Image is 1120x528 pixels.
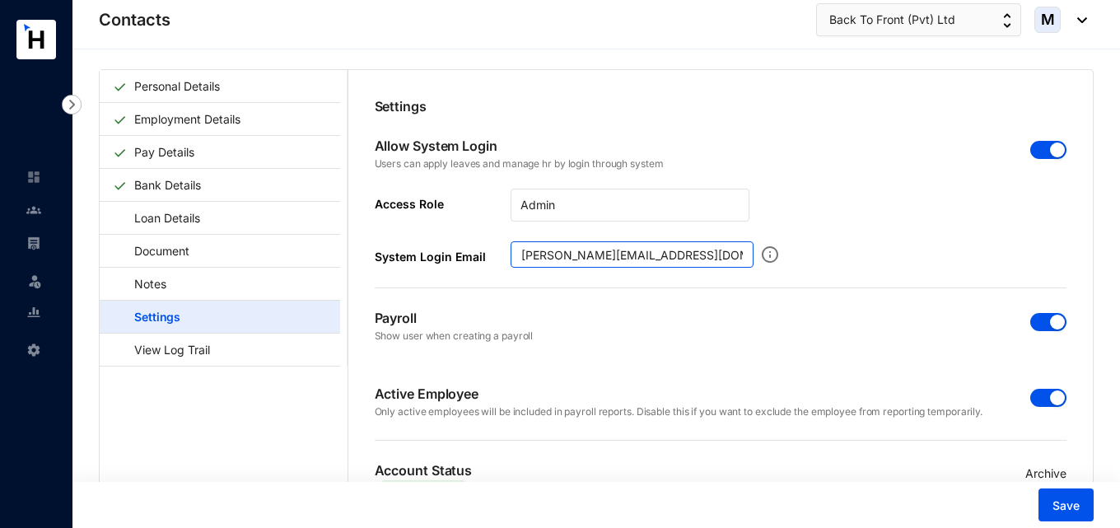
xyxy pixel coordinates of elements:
a: View Log Trail [113,333,216,367]
p: Only active employees will be included in payroll reports. Disable this if you want to exclude th... [375,404,983,420]
p: Archive [1025,465,1066,483]
button: Save [1038,488,1094,521]
img: dropdown-black.8e83cc76930a90b1a4fdb6d089b7bf3a.svg [1069,17,1087,23]
a: Document [113,234,195,268]
li: Home [13,161,53,194]
p: Settings [375,96,1067,116]
a: Loan Details [113,201,206,235]
p: Allow System Login [375,136,664,189]
a: Personal Details [128,69,226,103]
a: Employment Details [128,102,247,136]
p: Users can apply leaves and manage hr by login through system [375,156,664,189]
a: Pay Details [128,135,201,169]
img: home-unselected.a29eae3204392db15eaf.svg [26,170,41,185]
img: nav-icon-right.af6afadce00d159da59955279c43614e.svg [62,95,82,114]
span: Back To Front (Pvt) Ltd [829,11,955,29]
p: Active [388,481,418,496]
li: Payroll [13,227,53,259]
span: Save [1052,498,1080,514]
img: people-unselected.118708e94b43a90eceab.svg [26,203,41,217]
input: System Login Email [511,241,754,268]
li: Reports [13,296,53,329]
img: payroll-unselected.b590312f920e76f0c668.svg [26,236,41,250]
p: Account Status [375,460,473,497]
span: Admin [520,193,740,217]
label: System Login Email [375,241,511,268]
img: settings-unselected.1febfda315e6e19643a1.svg [26,343,41,357]
img: up-down-arrow.74152d26bf9780fbf563ca9c90304185.svg [1003,13,1011,28]
li: Contacts [13,194,53,227]
p: Show user when creating a payroll [375,328,534,344]
button: Back To Front (Pvt) Ltd [816,3,1021,36]
a: Settings [113,300,186,334]
img: info.ad751165ce926853d1d36026adaaebbf.svg [762,241,778,268]
p: Contacts [99,8,170,31]
span: M [1041,12,1055,27]
a: Notes [113,267,172,301]
img: leave-unselected.2934df6273408c3f84d9.svg [26,273,43,289]
a: Bank Details [128,168,208,202]
img: report-unselected.e6a6b4230fc7da01f883.svg [26,305,41,320]
p: Active Employee [375,384,983,420]
label: Access Role [375,189,511,215]
p: Payroll [375,308,534,344]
